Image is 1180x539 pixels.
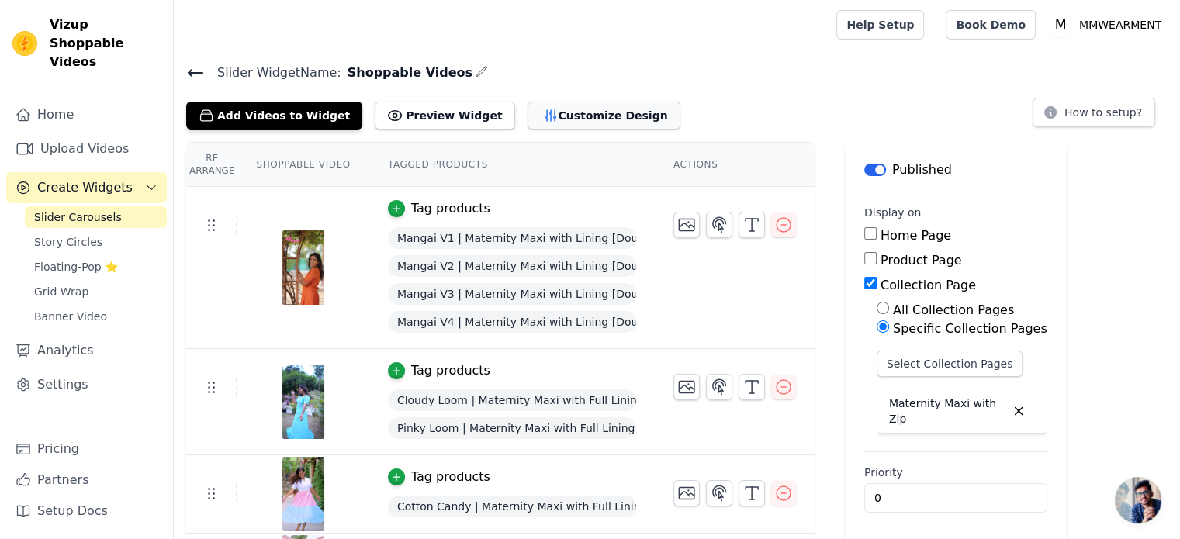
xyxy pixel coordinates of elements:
[881,253,962,268] label: Product Page
[388,361,490,380] button: Tag products
[186,143,237,187] th: Re Arrange
[388,417,636,439] span: Pinky Loom | Maternity Maxi with Full Lining [Double Side Zips]
[1005,398,1032,424] button: Delete collection
[6,99,167,130] a: Home
[34,259,118,275] span: Floating-Pop ⭐
[6,172,167,203] button: Create Widgets
[34,284,88,299] span: Grid Wrap
[836,10,924,40] a: Help Setup
[864,205,922,220] legend: Display on
[892,161,952,179] p: Published
[282,457,325,531] img: vizup-images-5ecc.jpg
[6,434,167,465] a: Pricing
[864,465,1047,480] label: Priority
[282,365,325,439] img: vizup-images-64e2.png
[673,374,700,400] button: Change Thumbnail
[237,143,369,187] th: Shoppable Video
[1048,11,1168,39] button: M MMWEARMENT
[388,283,636,305] span: Mangai V3 | Maternity Maxi with Lining [Double Side Zips]
[388,255,636,277] span: Mangai V2 | Maternity Maxi with Lining [Double Side Zips]
[893,321,1047,336] label: Specific Collection Pages
[673,480,700,506] button: Change Thumbnail
[282,230,325,305] img: vizup-images-16ba.png
[34,209,122,225] span: Slider Carousels
[946,10,1035,40] a: Book Demo
[655,143,815,187] th: Actions
[673,212,700,238] button: Change Thumbnail
[6,133,167,164] a: Upload Videos
[411,468,490,486] div: Tag products
[6,335,167,366] a: Analytics
[1054,17,1066,33] text: M
[388,227,636,249] span: Mangai V1 | Maternity Maxi with Lining [Double Side Zips]
[25,306,167,327] a: Banner Video
[1073,11,1168,39] p: MMWEARMENT
[877,351,1023,377] button: Select Collection Pages
[411,199,490,218] div: Tag products
[388,389,636,411] span: Cloudy Loom | Maternity Maxi with Full Lining [Double Side Zips]
[186,102,362,130] button: Add Videos to Widget
[388,468,490,486] button: Tag products
[411,361,490,380] div: Tag products
[388,496,636,517] span: Cotton Candy | Maternity Maxi with Full Lining [Center Zip]
[1115,477,1161,523] div: Open chat
[369,143,655,187] th: Tagged Products
[34,309,107,324] span: Banner Video
[6,496,167,527] a: Setup Docs
[889,396,1005,427] p: Maternity Maxi with Zip
[341,64,472,82] span: Shoppable Videos
[388,311,636,333] span: Mangai V4 | Maternity Maxi with Lining [Double Side Zips]
[476,62,488,83] div: Edit Name
[25,231,167,253] a: Story Circles
[881,278,976,292] label: Collection Page
[25,256,167,278] a: Floating-Pop ⭐
[25,281,167,302] a: Grid Wrap
[1033,98,1155,127] button: How to setup?
[528,102,680,130] button: Customize Design
[12,31,37,56] img: Vizup
[37,178,133,197] span: Create Widgets
[388,199,490,218] button: Tag products
[50,16,161,71] span: Vizup Shoppable Videos
[881,228,951,243] label: Home Page
[25,206,167,228] a: Slider Carousels
[205,64,341,82] span: Slider Widget Name:
[6,369,167,400] a: Settings
[375,102,514,130] button: Preview Widget
[34,234,102,250] span: Story Circles
[6,465,167,496] a: Partners
[893,302,1014,317] label: All Collection Pages
[1033,109,1155,123] a: How to setup?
